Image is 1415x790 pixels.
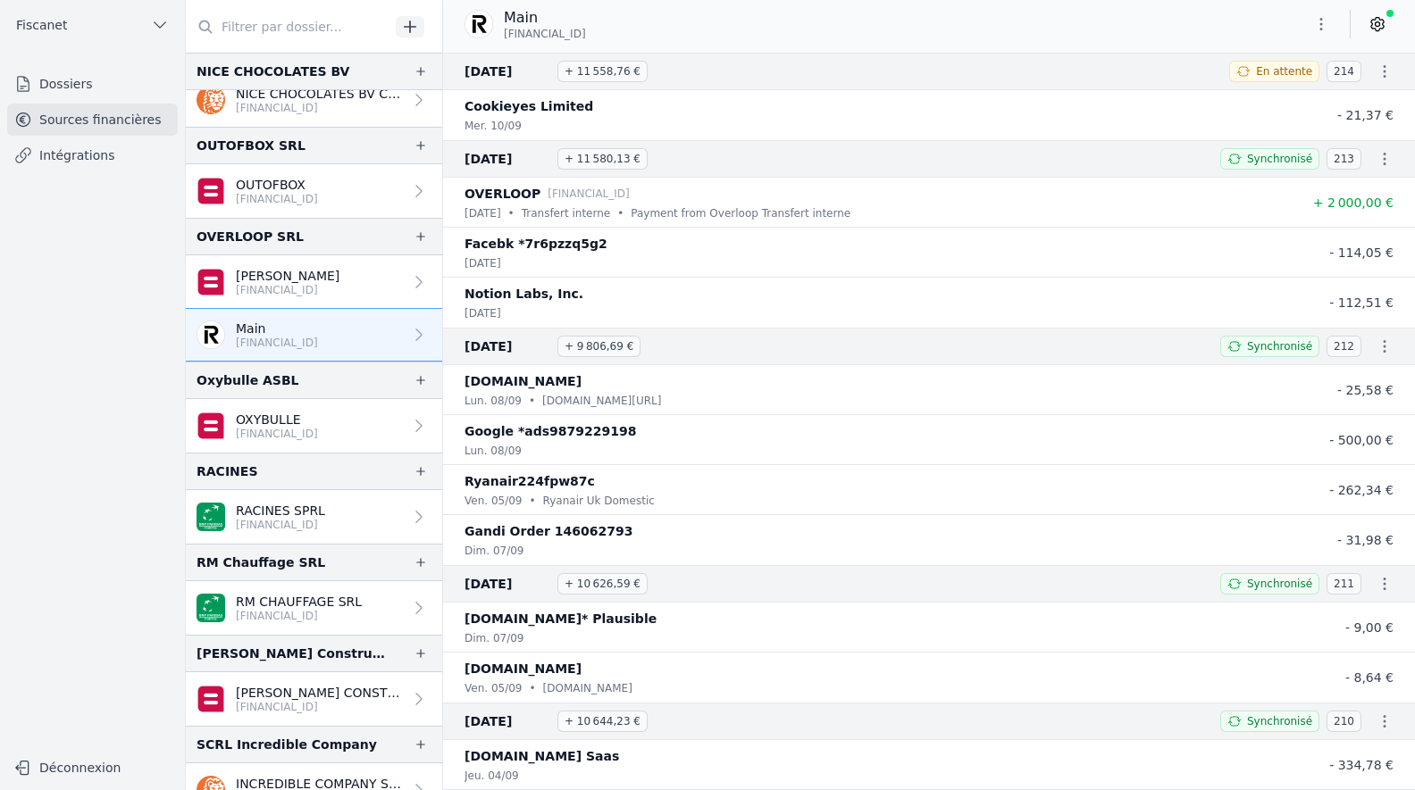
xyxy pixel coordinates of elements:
p: RACINES SPRL [236,502,325,520]
a: RM CHAUFFAGE SRL [FINANCIAL_ID] [186,581,442,635]
span: + 10 644,23 € [557,711,648,732]
a: Dossiers [7,68,178,100]
p: [PERSON_NAME] CONSTRUCTION ET R [236,684,403,702]
p: Transfert interne [522,204,611,222]
span: Synchronisé [1247,339,1312,353]
span: + 2 000,00 € [1313,195,1394,210]
p: Main [504,7,586,29]
span: + 10 626,59 € [557,573,648,595]
span: [FINANCIAL_ID] [504,27,586,41]
span: Synchronisé [1247,577,1312,591]
p: [FINANCIAL_ID] [236,427,318,441]
span: + 9 806,69 € [557,336,641,357]
span: + 11 558,76 € [557,61,648,82]
p: [FINANCIAL_ID] [236,700,403,714]
p: ven. 05/09 [465,492,522,510]
p: [DATE] [465,304,501,322]
button: Fiscanet [7,11,178,39]
p: [DATE] [465,204,501,222]
span: - 112,51 € [1329,295,1394,310]
p: Notion Labs, Inc. [465,283,583,304]
p: [DATE] [465,254,501,272]
div: • [529,392,535,410]
span: 211 [1327,573,1361,595]
a: OUTOFBOX [FINANCIAL_ID] [186,164,442,218]
div: OUTOFBOX SRL [197,135,306,156]
div: Oxybulle ASBL [197,370,299,391]
span: - 9,00 € [1345,620,1394,635]
img: belfius.png [197,685,225,713]
span: [DATE] [465,61,550,82]
p: [DOMAIN_NAME] [465,370,582,392]
p: [DOMAIN_NAME] [543,679,632,697]
p: [DOMAIN_NAME] Saas [465,745,619,767]
p: Facebk *7r6pzzq5g2 [465,233,607,254]
a: [PERSON_NAME] CONSTRUCTION ET R [FINANCIAL_ID] [186,672,442,726]
span: - 262,34 € [1329,483,1394,497]
p: [FINANCIAL_ID] [236,101,403,115]
span: - 114,05 € [1329,245,1394,260]
div: • [617,204,624,222]
a: Sources financières [7,104,178,136]
p: Gandi Order 146062793 [465,520,632,542]
span: 214 [1327,61,1361,82]
p: [PERSON_NAME] [236,267,339,285]
p: NICE CHOCOLATES BV CREDIT CARDS [236,85,403,103]
div: • [508,204,515,222]
div: RACINES [197,461,257,482]
img: revolut.png [197,320,225,349]
span: [DATE] [465,148,550,170]
p: Cookieyes Limited [465,96,593,117]
p: lun. 08/09 [465,392,522,410]
span: - 21,37 € [1337,108,1394,122]
a: NICE CHOCOLATES BV CREDIT CARDS [FINANCIAL_ID] [186,74,442,127]
div: SCRL Incredible Company [197,734,377,755]
p: Google *ads9879229198 [465,420,636,442]
a: OXYBULLE [FINANCIAL_ID] [186,399,442,453]
p: [DOMAIN_NAME][URL] [542,392,661,410]
span: - 500,00 € [1329,433,1394,447]
span: Synchronisé [1247,152,1312,166]
span: [DATE] [465,711,550,732]
span: 210 [1327,711,1361,732]
p: jeu. 04/09 [465,767,519,785]
p: lun. 08/09 [465,442,522,460]
p: [FINANCIAL_ID] [236,336,318,350]
p: Main [236,320,318,337]
img: belfius.png [197,412,225,440]
p: Ryanair224fpw87c [465,470,595,492]
a: RACINES SPRL [FINANCIAL_ID] [186,490,442,544]
p: OVERLOOP [465,183,540,204]
span: - 25,58 € [1337,383,1394,397]
span: 212 [1327,336,1361,357]
p: [FINANCIAL_ID] [236,609,362,623]
p: [FINANCIAL_ID] [236,283,339,297]
a: [PERSON_NAME] [FINANCIAL_ID] [186,255,442,309]
p: OXYBULLE [236,411,318,428]
p: Payment from Overloop Transfert interne [631,204,850,222]
span: 213 [1327,148,1361,170]
input: Filtrer par dossier... [186,11,389,43]
div: OVERLOOP SRL [197,226,304,247]
span: - 31,98 € [1337,533,1394,547]
span: [DATE] [465,336,550,357]
p: ven. 05/09 [465,679,522,697]
p: RM CHAUFFAGE SRL [236,593,362,611]
img: belfius.png [197,177,225,205]
p: [FINANCIAL_ID] [236,192,318,206]
div: • [529,679,535,697]
div: [PERSON_NAME] Construction et Rénovation SRL [197,643,385,664]
a: Main [FINANCIAL_ID] [186,309,442,362]
img: BNP_BE_BUSINESS_GEBABEBB.png [197,503,225,531]
span: En attente [1256,64,1312,79]
p: Ryanair Uk Domestic [543,492,655,510]
img: ing.png [197,86,225,114]
img: BNP_BE_BUSINESS_GEBABEBB.png [197,594,225,622]
a: Intégrations [7,139,178,171]
p: [FINANCIAL_ID] [548,185,630,203]
p: dim. 07/09 [465,629,523,647]
div: RM Chauffage SRL [197,552,325,573]
span: [DATE] [465,573,550,595]
p: mer. 10/09 [465,117,522,135]
span: - 334,78 € [1329,758,1394,772]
